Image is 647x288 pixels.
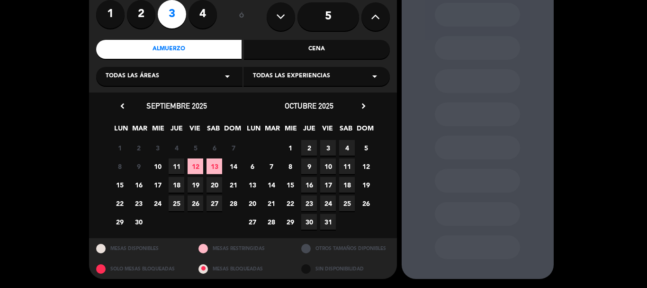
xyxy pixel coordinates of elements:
[89,238,192,259] div: MESAS DISPONIBLES
[282,140,298,156] span: 1
[150,195,165,211] span: 24
[150,158,165,174] span: 10
[285,101,333,111] span: octubre 2025
[132,123,147,139] span: MAR
[263,214,279,230] span: 28
[244,40,390,59] div: Cena
[339,140,355,156] span: 4
[131,195,146,211] span: 23
[339,177,355,193] span: 18
[188,195,203,211] span: 26
[246,123,261,139] span: LUN
[131,140,146,156] span: 2
[263,195,279,211] span: 21
[225,177,241,193] span: 21
[253,72,330,81] span: Todas las experiencias
[188,158,203,174] span: 12
[191,259,294,279] div: MESAS BLOQUEADAS
[112,195,127,211] span: 22
[131,158,146,174] span: 9
[320,158,336,174] span: 10
[294,238,397,259] div: OTROS TAMAÑOS DIPONIBLES
[169,195,184,211] span: 25
[244,158,260,174] span: 6
[301,158,317,174] span: 9
[358,158,374,174] span: 12
[225,195,241,211] span: 28
[263,177,279,193] span: 14
[112,214,127,230] span: 29
[169,140,184,156] span: 4
[207,140,222,156] span: 6
[207,158,222,174] span: 13
[301,140,317,156] span: 2
[339,195,355,211] span: 25
[320,195,336,211] span: 24
[169,123,184,139] span: JUE
[188,140,203,156] span: 5
[222,71,233,82] i: arrow_drop_down
[320,123,335,139] span: VIE
[224,123,240,139] span: DOM
[301,214,317,230] span: 30
[89,259,192,279] div: SOLO MESAS BLOQUEADAS
[301,177,317,193] span: 16
[187,123,203,139] span: VIE
[244,214,260,230] span: 27
[225,158,241,174] span: 14
[225,140,241,156] span: 7
[320,140,336,156] span: 3
[339,158,355,174] span: 11
[131,177,146,193] span: 16
[294,259,397,279] div: SIN DISPONIBILIDAD
[244,177,260,193] span: 13
[150,140,165,156] span: 3
[106,72,159,81] span: Todas las áreas
[191,238,294,259] div: MESAS RESTRINGIDAS
[338,123,354,139] span: SAB
[169,158,184,174] span: 11
[357,123,372,139] span: DOM
[369,71,380,82] i: arrow_drop_down
[150,177,165,193] span: 17
[169,177,184,193] span: 18
[359,101,368,111] i: chevron_right
[320,214,336,230] span: 31
[207,195,222,211] span: 27
[301,123,317,139] span: JUE
[206,123,221,139] span: SAB
[150,123,166,139] span: MIE
[358,177,374,193] span: 19
[358,195,374,211] span: 26
[146,101,207,111] span: septiembre 2025
[244,195,260,211] span: 20
[188,177,203,193] span: 19
[282,195,298,211] span: 22
[131,214,146,230] span: 30
[207,177,222,193] span: 20
[301,195,317,211] span: 23
[282,158,298,174] span: 8
[112,158,127,174] span: 8
[358,140,374,156] span: 5
[96,40,242,59] div: Almuerzo
[263,158,279,174] span: 7
[283,123,298,139] span: MIE
[264,123,280,139] span: MAR
[320,177,336,193] span: 17
[117,101,127,111] i: chevron_left
[113,123,129,139] span: LUN
[112,140,127,156] span: 1
[112,177,127,193] span: 15
[282,214,298,230] span: 29
[282,177,298,193] span: 15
